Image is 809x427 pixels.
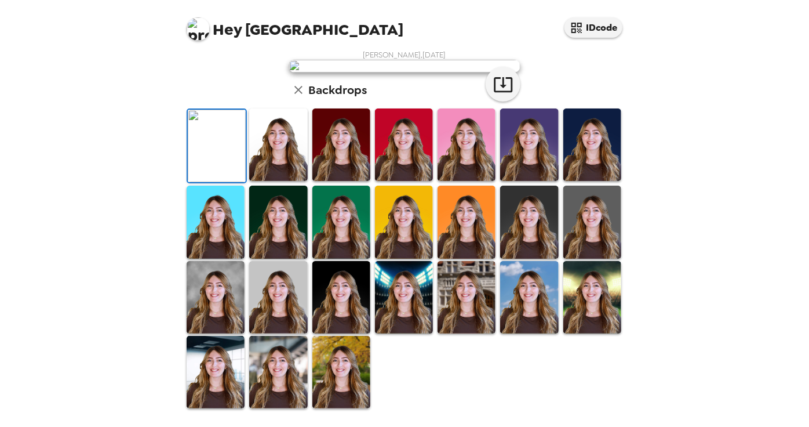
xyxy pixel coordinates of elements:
span: [PERSON_NAME] , [DATE] [363,50,446,60]
button: IDcode [564,17,622,38]
img: Original [188,110,246,182]
img: profile pic [187,17,210,41]
span: Hey [213,19,242,40]
h6: Backdrops [308,81,367,99]
span: [GEOGRAPHIC_DATA] [187,12,403,38]
img: user [289,60,520,73]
